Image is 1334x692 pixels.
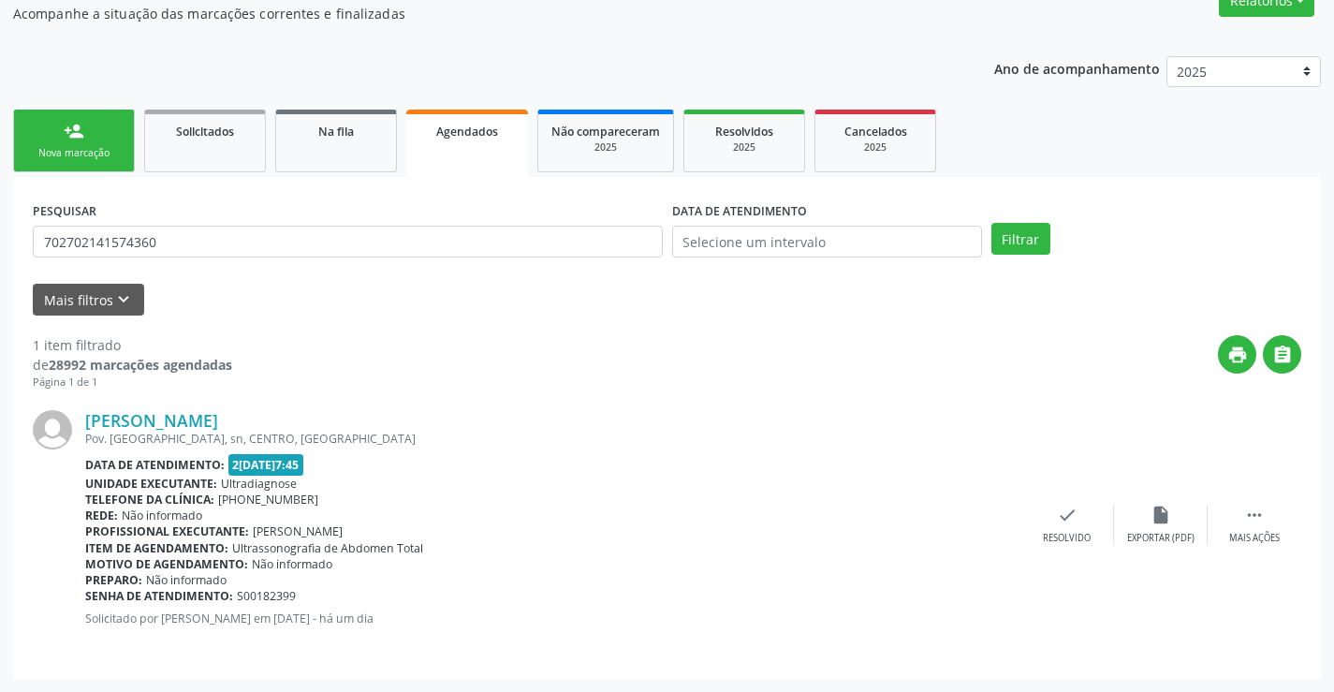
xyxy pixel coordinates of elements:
[122,508,202,523] span: Não informado
[85,588,233,604] b: Senha de atendimento:
[176,124,234,140] span: Solicitados
[1127,532,1195,545] div: Exportar (PDF)
[672,197,807,226] label: DATA DE ATENDIMENTO
[85,556,248,572] b: Motivo de agendamento:
[33,355,232,375] div: de
[85,572,142,588] b: Preparo:
[33,410,72,449] img: img
[715,124,773,140] span: Resolvidos
[844,124,907,140] span: Cancelados
[33,375,232,390] div: Página 1 de 1
[237,588,296,604] span: S00182399
[27,146,121,160] div: Nova marcação
[85,508,118,523] b: Rede:
[551,140,660,155] div: 2025
[1227,345,1248,365] i: print
[33,197,96,226] label: PESQUISAR
[253,523,343,539] span: [PERSON_NAME]
[85,457,225,473] b: Data de atendimento:
[994,56,1160,80] p: Ano de acompanhamento
[697,140,791,155] div: 2025
[436,124,498,140] span: Agendados
[13,4,929,23] p: Acompanhe a situação das marcações correntes e finalizadas
[146,572,227,588] span: Não informado
[85,410,218,431] a: [PERSON_NAME]
[828,140,922,155] div: 2025
[85,611,1020,626] p: Solicitado por [PERSON_NAME] em [DATE] - há um dia
[1229,532,1280,545] div: Mais ações
[991,223,1050,255] button: Filtrar
[1043,532,1091,545] div: Resolvido
[252,556,332,572] span: Não informado
[85,431,1020,447] div: Pov. [GEOGRAPHIC_DATA], sn, CENTRO, [GEOGRAPHIC_DATA]
[85,476,217,492] b: Unidade executante:
[33,284,144,317] button: Mais filtroskeyboard_arrow_down
[232,540,423,556] span: Ultrassonografia de Abdomen Total
[318,124,354,140] span: Na fila
[221,476,297,492] span: Ultradiagnose
[85,492,214,508] b: Telefone da clínica:
[33,335,232,355] div: 1 item filtrado
[1151,505,1171,525] i: insert_drive_file
[228,454,304,476] span: 2[DATE]7:45
[551,124,660,140] span: Não compareceram
[1263,335,1301,374] button: 
[1218,335,1256,374] button: print
[85,540,228,556] b: Item de agendamento:
[218,492,318,508] span: [PHONE_NUMBER]
[33,226,663,258] input: Nome, CNS
[85,523,249,539] b: Profissional executante:
[49,356,232,374] strong: 28992 marcações agendadas
[1272,345,1293,365] i: 
[113,289,134,310] i: keyboard_arrow_down
[64,121,84,141] div: person_add
[672,226,982,258] input: Selecione um intervalo
[1057,505,1077,525] i: check
[1244,505,1265,525] i: 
